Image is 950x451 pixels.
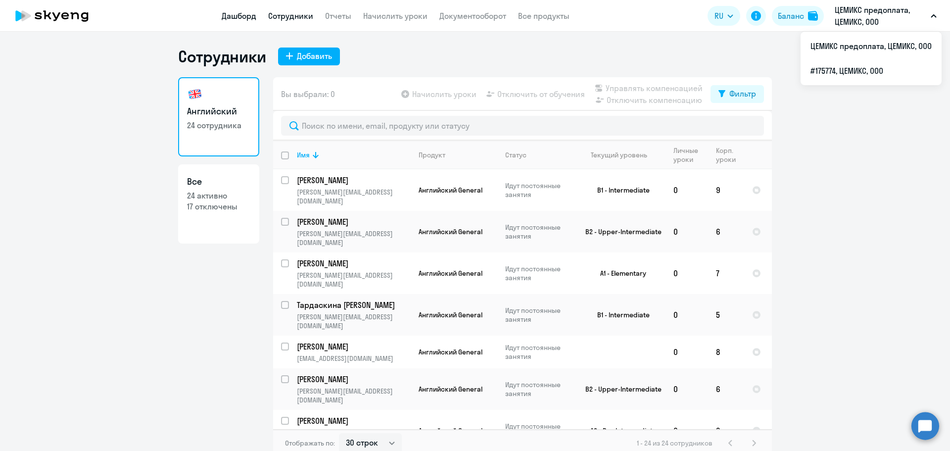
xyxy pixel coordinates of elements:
p: 24 сотрудника [187,120,250,131]
div: Текущий уровень [581,150,665,159]
td: 0 [665,368,708,410]
p: Идут постоянные занятия [505,181,573,199]
a: [PERSON_NAME] [297,258,410,269]
div: Статус [505,150,526,159]
a: Начислить уроки [363,11,427,21]
div: Баланс [778,10,804,22]
h1: Сотрудники [178,47,266,66]
p: [PERSON_NAME] [297,341,409,352]
p: ЦЕМИКС предоплата, ЦЕМИКС, ООО [835,4,927,28]
p: [EMAIL_ADDRESS][DOMAIN_NAME] [297,354,410,363]
a: Все продукты [518,11,570,21]
a: [PERSON_NAME] [297,216,410,227]
a: Все24 активно17 отключены [178,164,259,244]
td: 9 [708,169,744,211]
div: Имя [297,150,310,159]
p: [PERSON_NAME][EMAIL_ADDRESS][DOMAIN_NAME] [297,229,410,247]
a: [PERSON_NAME] [297,374,410,385]
td: B2 - Upper-Intermediate [573,368,665,410]
p: [PERSON_NAME][EMAIL_ADDRESS][DOMAIN_NAME] [297,312,410,330]
td: 0 [665,211,708,252]
div: Корп. уроки [716,146,744,164]
td: B1 - Intermediate [573,169,665,211]
p: [PERSON_NAME] [297,415,409,426]
span: Вы выбрали: 0 [281,88,335,100]
td: 5 [708,294,744,336]
div: Добавить [297,50,332,62]
img: balance [808,11,818,21]
td: 0 [665,169,708,211]
span: Английский General [419,269,482,278]
p: Идут постоянные занятия [505,343,573,361]
td: B2 - Upper-Intermediate [573,211,665,252]
button: RU [708,6,740,26]
a: Отчеты [325,11,351,21]
span: Английский General [419,310,482,319]
p: 24 активно [187,190,250,201]
p: Тардаскина [PERSON_NAME] [297,300,409,310]
p: Идут постоянные занятия [505,306,573,324]
span: Английский General [419,426,482,435]
button: Фильтр [711,85,764,103]
span: Английский General [419,348,482,356]
span: RU [714,10,723,22]
h3: Английский [187,105,250,118]
td: 0 [665,294,708,336]
td: 8 [708,336,744,368]
p: Идут постоянные занятия [505,264,573,282]
p: [PERSON_NAME][EMAIL_ADDRESS][DOMAIN_NAME] [297,271,410,289]
p: [PERSON_NAME] [297,258,409,269]
button: ЦЕМИКС предоплата, ЦЕМИКС, ООО [830,4,942,28]
a: Тардаскина [PERSON_NAME] [297,300,410,310]
a: Документооборот [439,11,506,21]
div: Фильтр [729,88,756,100]
span: Английский General [419,385,482,394]
div: Имя [297,150,410,159]
p: 17 отключены [187,201,250,212]
a: [PERSON_NAME] [297,341,410,352]
td: B1 - Intermediate [573,294,665,336]
button: Добавить [278,48,340,65]
div: Продукт [419,150,445,159]
td: 6 [708,368,744,410]
ul: RU [801,32,942,85]
p: [PERSON_NAME][EMAIL_ADDRESS][DOMAIN_NAME] [297,188,410,205]
h3: Все [187,175,250,188]
p: Идут постоянные занятия [505,422,573,440]
p: [PERSON_NAME] [297,216,409,227]
p: [PERSON_NAME][EMAIL_ADDRESS][DOMAIN_NAME] [297,387,410,404]
a: Дашборд [222,11,256,21]
a: [PERSON_NAME] [297,175,410,186]
p: Идут постоянные занятия [505,223,573,241]
span: Английский General [419,186,482,195]
a: Сотрудники [268,11,313,21]
td: 7 [708,252,744,294]
div: Личные уроки [673,146,708,164]
a: Английский24 сотрудника [178,77,259,156]
p: [PERSON_NAME][EMAIL_ADDRESS][DOMAIN_NAME] [297,428,410,446]
td: 6 [708,211,744,252]
a: [PERSON_NAME] [297,415,410,426]
td: A1 - Elementary [573,252,665,294]
td: 0 [665,252,708,294]
p: Идут постоянные занятия [505,380,573,398]
span: Отображать по: [285,439,335,448]
span: 1 - 24 из 24 сотрудников [637,439,712,448]
p: [PERSON_NAME] [297,175,409,186]
span: Английский General [419,227,482,236]
div: Текущий уровень [591,150,647,159]
input: Поиск по имени, email, продукту или статусу [281,116,764,136]
td: 0 [665,336,708,368]
img: english [187,86,203,102]
button: Балансbalance [772,6,824,26]
p: [PERSON_NAME] [297,374,409,385]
